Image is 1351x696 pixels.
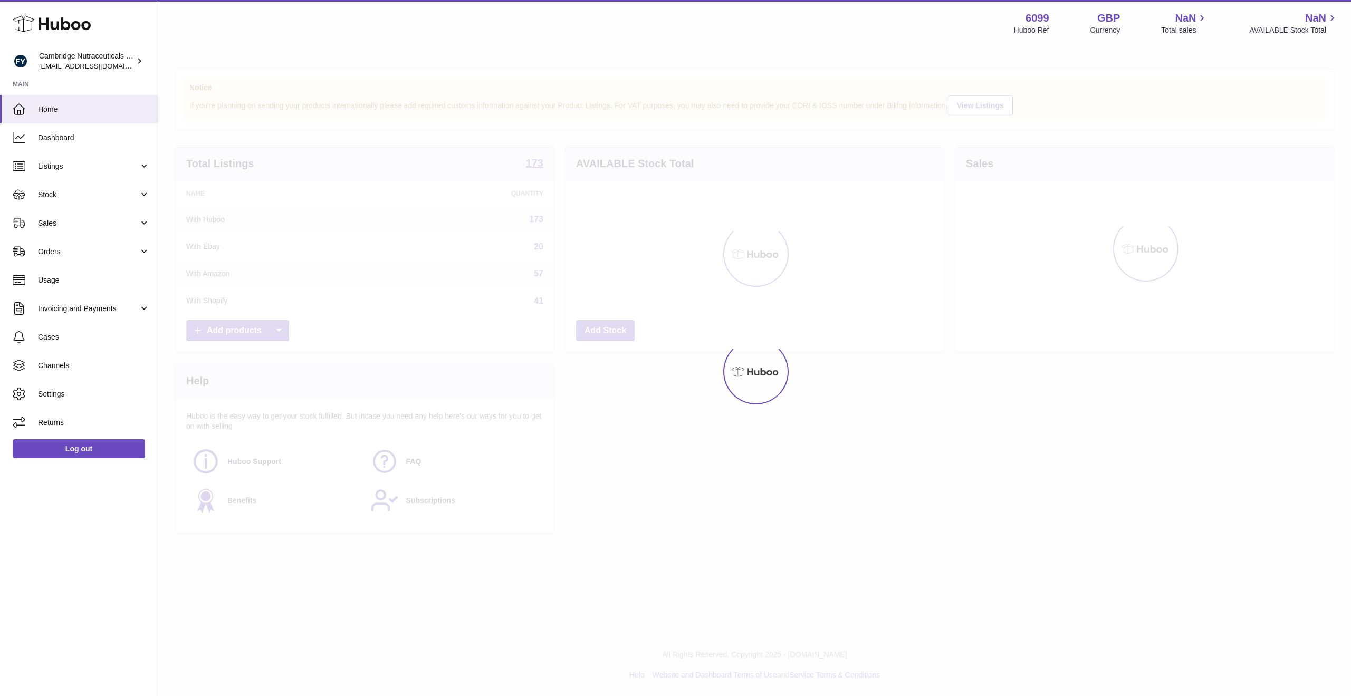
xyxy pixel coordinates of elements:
[38,133,150,143] span: Dashboard
[13,439,145,458] a: Log out
[38,389,150,399] span: Settings
[38,332,150,342] span: Cases
[38,161,139,171] span: Listings
[39,51,134,71] div: Cambridge Nutraceuticals Ltd
[38,190,139,200] span: Stock
[1026,11,1049,25] strong: 6099
[1249,11,1338,35] a: NaN AVAILABLE Stock Total
[38,218,139,228] span: Sales
[1175,11,1196,25] span: NaN
[1090,25,1120,35] div: Currency
[38,247,139,257] span: Orders
[1161,25,1208,35] span: Total sales
[38,361,150,371] span: Channels
[1014,25,1049,35] div: Huboo Ref
[1305,11,1326,25] span: NaN
[1097,11,1120,25] strong: GBP
[38,104,150,114] span: Home
[1161,11,1208,35] a: NaN Total sales
[39,62,155,70] span: [EMAIL_ADDRESS][DOMAIN_NAME]
[38,275,150,285] span: Usage
[1249,25,1338,35] span: AVAILABLE Stock Total
[13,53,28,69] img: huboo@camnutra.com
[38,418,150,428] span: Returns
[38,304,139,314] span: Invoicing and Payments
